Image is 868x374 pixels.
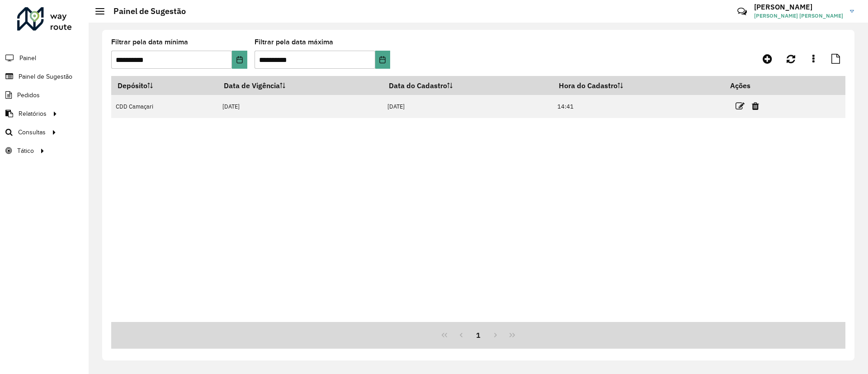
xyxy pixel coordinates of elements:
span: Painel [19,53,36,63]
label: Filtrar pela data máxima [255,37,333,47]
td: [DATE] [382,95,552,118]
td: 14:41 [552,95,723,118]
a: Excluir [752,100,759,112]
th: Ações [724,76,778,95]
td: CDD Camaçari [111,95,217,118]
a: Editar [736,100,745,112]
button: Choose Date [232,51,247,69]
label: Filtrar pela data mínima [111,37,188,47]
h3: [PERSON_NAME] [754,3,843,11]
button: 1 [470,327,487,344]
span: [PERSON_NAME] [PERSON_NAME] [754,12,843,20]
a: Contato Rápido [732,2,752,21]
span: Relatórios [19,109,47,118]
th: Depósito [111,76,217,95]
span: Tático [17,146,34,156]
span: Consultas [18,128,46,137]
button: Choose Date [375,51,390,69]
td: [DATE] [217,95,382,118]
th: Data de Vigência [217,76,382,95]
th: Hora do Cadastro [552,76,723,95]
h2: Painel de Sugestão [104,6,186,16]
span: Pedidos [17,90,40,100]
span: Painel de Sugestão [19,72,72,81]
th: Data do Cadastro [382,76,552,95]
